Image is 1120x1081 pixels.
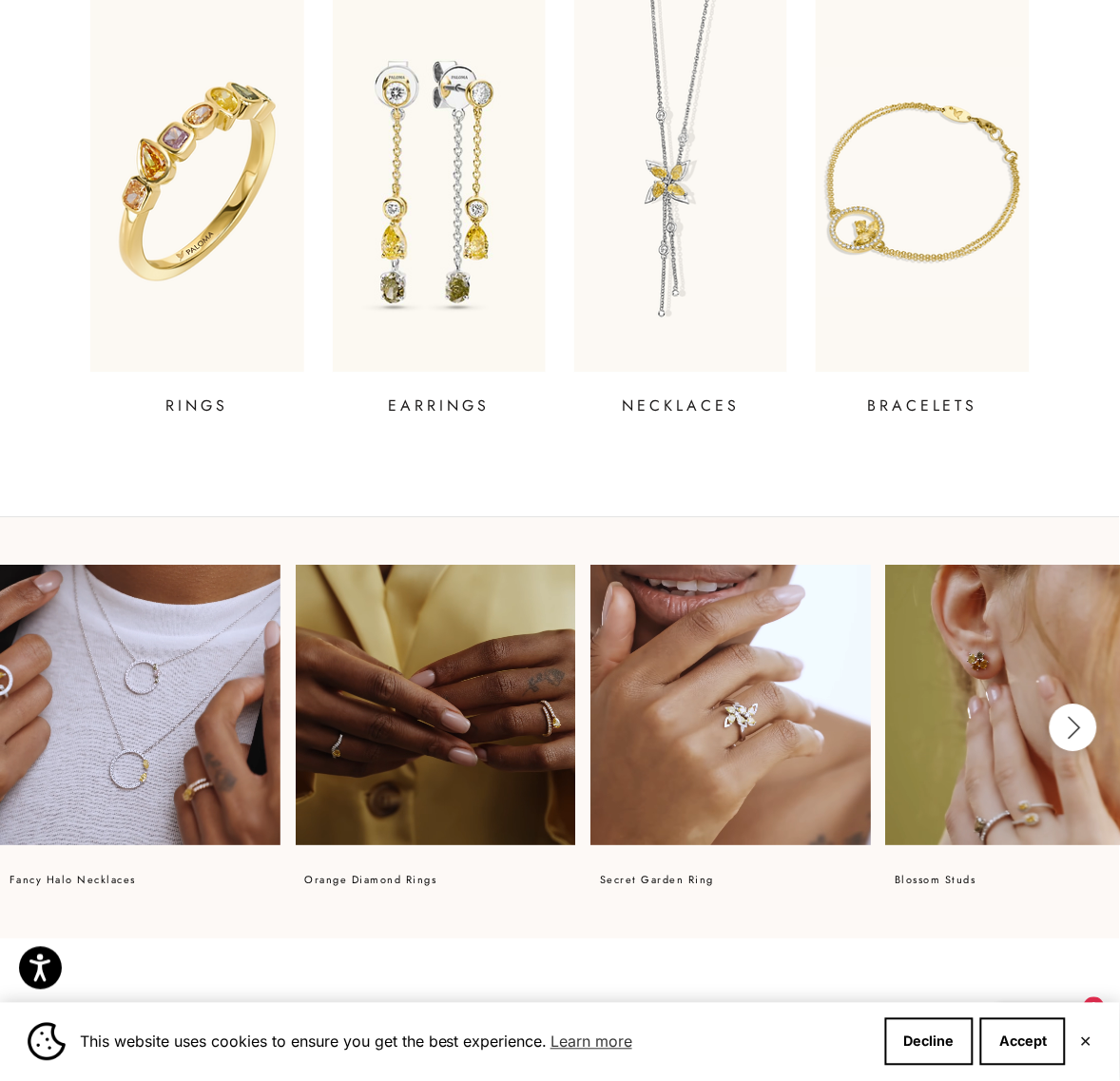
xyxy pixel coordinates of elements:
button: Accept [980,1018,1066,1066]
p: RINGS [165,396,228,418]
a: Best Sellers [455,998,665,1039]
p: fancy halo necklaces [10,869,136,892]
p: orange diamond rings [305,869,437,892]
a: Learn more [548,1028,635,1056]
a: Secret Garden ring [590,566,871,892]
p: EARRINGS [388,396,490,418]
button: Close [1080,1036,1092,1048]
p: NECKLACES [622,396,740,418]
p: blossom studs [896,869,977,892]
a: orange diamond rings [296,566,576,892]
span: This website uses cookies to ensure you get the best experience. [80,1028,870,1056]
button: Decline [885,1018,974,1066]
img: Cookie banner [28,1023,66,1061]
p: Secret Garden ring [600,869,714,892]
p: BRACELETS [867,396,978,418]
